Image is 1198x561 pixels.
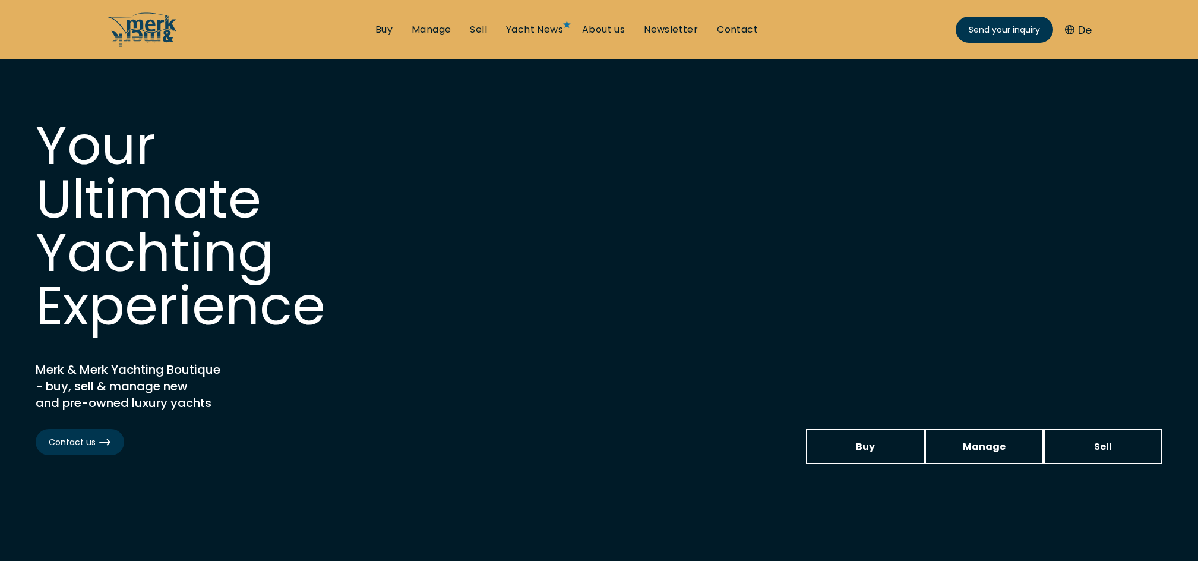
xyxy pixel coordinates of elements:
span: Sell [1094,439,1112,454]
a: Contact us [36,429,124,455]
a: Sell [1044,429,1162,464]
span: Contact us [49,436,111,449]
a: Sell [470,23,487,36]
a: About us [582,23,625,36]
a: Contact [717,23,758,36]
button: De [1065,22,1092,38]
a: Send your inquiry [956,17,1053,43]
span: Buy [856,439,875,454]
span: Manage [963,439,1006,454]
a: Yacht News [506,23,563,36]
a: Manage [412,23,451,36]
a: Manage [925,429,1044,464]
a: Buy [806,429,925,464]
h2: Merk & Merk Yachting Boutique - buy, sell & manage new and pre-owned luxury yachts [36,361,333,411]
a: Newsletter [644,23,698,36]
h1: Your Ultimate Yachting Experience [36,119,392,333]
a: Buy [375,23,393,36]
span: Send your inquiry [969,24,1040,36]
